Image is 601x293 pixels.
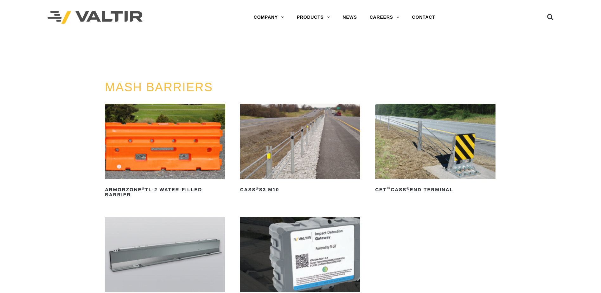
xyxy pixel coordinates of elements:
sup: ™ [387,187,391,191]
sup: ® [256,187,259,191]
img: Valtir [48,11,143,24]
sup: ® [142,187,145,191]
a: CET™CASS®End Terminal [375,104,496,195]
h2: ArmorZone TL-2 Water-Filled Barrier [105,185,225,200]
a: CONTACT [406,11,442,24]
sup: ® [406,187,410,191]
a: COMPANY [247,11,291,24]
a: CASS®S3 M10 [240,104,361,195]
a: MASH BARRIERS [105,81,213,94]
a: PRODUCTS [291,11,336,24]
a: NEWS [336,11,363,24]
h2: CET CASS End Terminal [375,185,496,195]
a: CAREERS [363,11,406,24]
a: ArmorZone®TL-2 Water-Filled Barrier [105,104,225,200]
h2: CASS S3 M10 [240,185,361,195]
